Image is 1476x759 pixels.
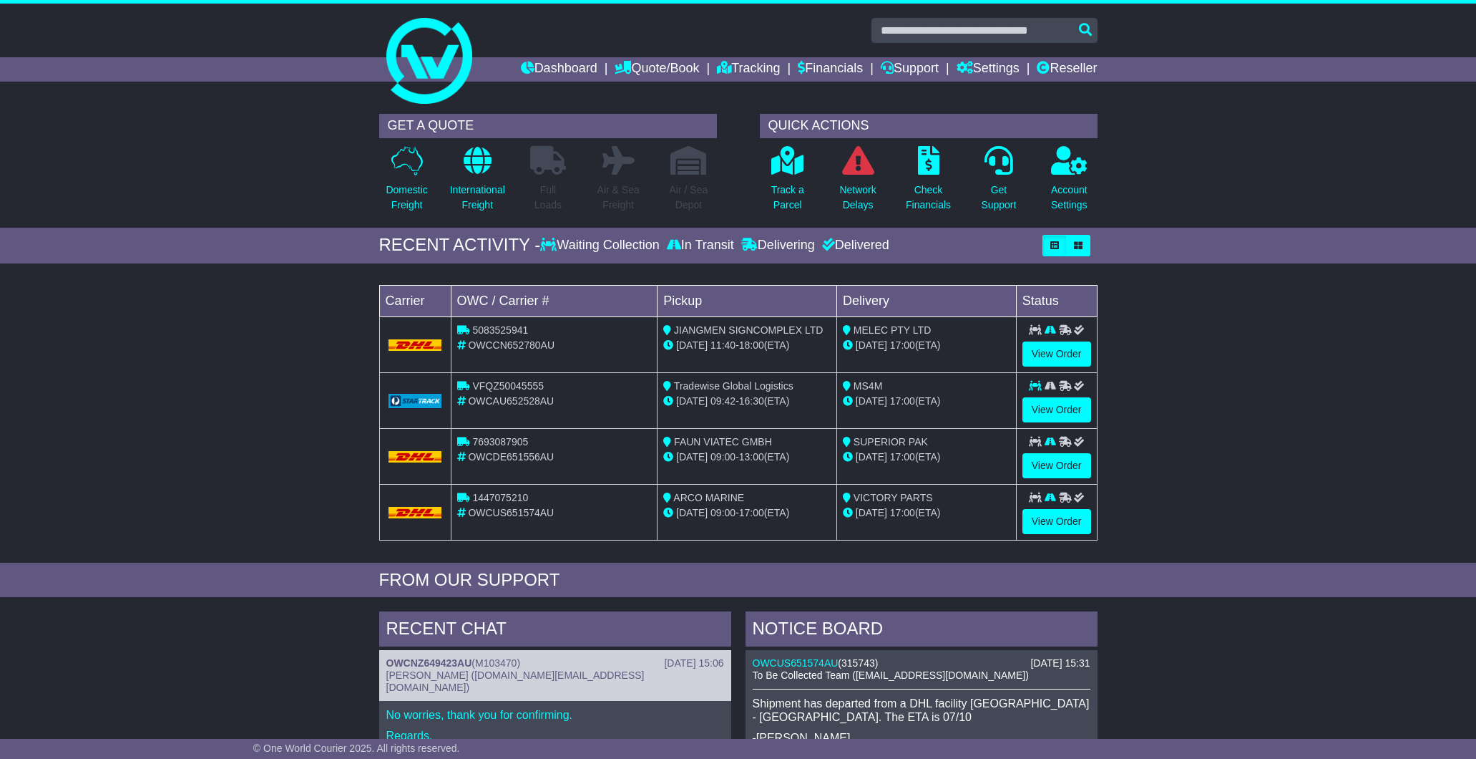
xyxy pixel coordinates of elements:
a: View Order [1022,453,1091,478]
span: MELEC PTY LTD [854,324,931,336]
span: 1447075210 [472,492,528,503]
td: Delivery [836,285,1016,316]
span: OWCDE651556AU [468,451,554,463]
a: NetworkDelays [839,145,876,221]
span: [DATE] [676,507,708,518]
div: (ETA) [843,338,1010,353]
span: 13:00 [739,451,764,463]
a: Quote/Book [615,57,699,82]
a: OWCUS651574AU [753,657,839,669]
p: Regards, [386,729,724,743]
td: Pickup [658,285,837,316]
a: AccountSettings [1050,145,1088,221]
p: Network Delays [839,183,876,213]
span: OWCCN652780AU [468,339,554,351]
div: [DATE] 15:31 [1030,657,1090,669]
div: In Transit [663,238,738,253]
div: ( ) [386,657,724,669]
a: DomesticFreight [385,145,428,221]
a: View Order [1022,509,1091,534]
div: [DATE] 15:06 [664,657,723,669]
span: 315743 [841,657,875,669]
span: VICTORY PARTS [854,492,933,503]
p: Track a Parcel [771,183,804,213]
div: FROM OUR SUPPORT [379,570,1098,591]
div: RECENT ACTIVITY - [379,235,541,256]
span: FAUN VIATEC GMBH [674,436,772,448]
p: International Freight [450,183,505,213]
span: Tradewise Global Logistics [674,380,793,392]
a: Support [881,57,939,82]
a: CheckFinancials [905,145,952,221]
span: 7693087905 [472,436,528,448]
td: OWC / Carrier # [451,285,658,316]
span: ARCO MARINE [673,492,744,503]
p: Account Settings [1051,183,1088,213]
span: [DATE] [856,507,887,518]
img: DHL.png [388,451,442,463]
span: To Be Collected Team ([EMAIL_ADDRESS][DOMAIN_NAME]) [753,669,1029,681]
div: Waiting Collection [540,238,663,253]
span: [DATE] [676,339,708,351]
span: JIANGMEN SIGNCOMPLEX LTD [674,324,823,336]
a: View Order [1022,397,1091,422]
div: (ETA) [843,506,1010,521]
span: OWCAU652528AU [468,395,554,407]
a: Track aParcel [771,145,805,221]
a: GetSupport [980,145,1017,221]
span: [DATE] [856,395,887,407]
span: 18:00 [739,339,764,351]
p: -[PERSON_NAME] [753,731,1090,745]
div: Delivered [818,238,889,253]
span: 17:00 [890,507,915,518]
span: [PERSON_NAME] ([DOMAIN_NAME][EMAIL_ADDRESS][DOMAIN_NAME]) [386,669,645,693]
a: Dashboard [521,57,597,82]
div: RECENT CHAT [379,611,731,650]
span: © One World Courier 2025. All rights reserved. [253,743,460,754]
div: - (ETA) [663,394,831,409]
div: GET A QUOTE [379,114,717,138]
span: VFQZ50045555 [472,380,544,392]
a: InternationalFreight [449,145,506,221]
div: - (ETA) [663,506,831,521]
span: [DATE] [856,339,887,351]
span: OWCUS651574AU [468,507,554,518]
span: 5083525941 [472,324,528,336]
div: (ETA) [843,394,1010,409]
span: 11:40 [710,339,735,351]
img: DHL.png [388,339,442,351]
div: - (ETA) [663,450,831,465]
span: 09:00 [710,507,735,518]
p: Get Support [981,183,1016,213]
div: QUICK ACTIONS [760,114,1098,138]
a: Tracking [717,57,780,82]
td: Carrier [379,285,451,316]
span: 17:00 [890,395,915,407]
span: 09:00 [710,451,735,463]
p: No worries, thank you for confirming. [386,708,724,722]
span: 09:42 [710,395,735,407]
span: 17:00 [890,339,915,351]
span: [DATE] [856,451,887,463]
p: Air / Sea Depot [670,183,708,213]
img: GetCarrierServiceLogo [388,394,442,408]
p: Shipment has departed from a DHL facility [GEOGRAPHIC_DATA] - [GEOGRAPHIC_DATA]. The ETA is 07/10 [753,697,1090,724]
span: MS4M [854,380,882,392]
span: 17:00 [890,451,915,463]
p: Air & Sea Freight [597,183,640,213]
a: OWCNZ649423AU [386,657,472,669]
a: Settings [957,57,1020,82]
td: Status [1016,285,1097,316]
div: (ETA) [843,450,1010,465]
div: NOTICE BOARD [746,611,1098,650]
span: 17:00 [739,507,764,518]
span: M103470 [475,657,517,669]
p: Full Loads [530,183,566,213]
span: 16:30 [739,395,764,407]
a: Reseller [1037,57,1097,82]
p: Check Financials [906,183,951,213]
span: [DATE] [676,451,708,463]
span: [DATE] [676,395,708,407]
div: Delivering [738,238,818,253]
div: ( ) [753,657,1090,669]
